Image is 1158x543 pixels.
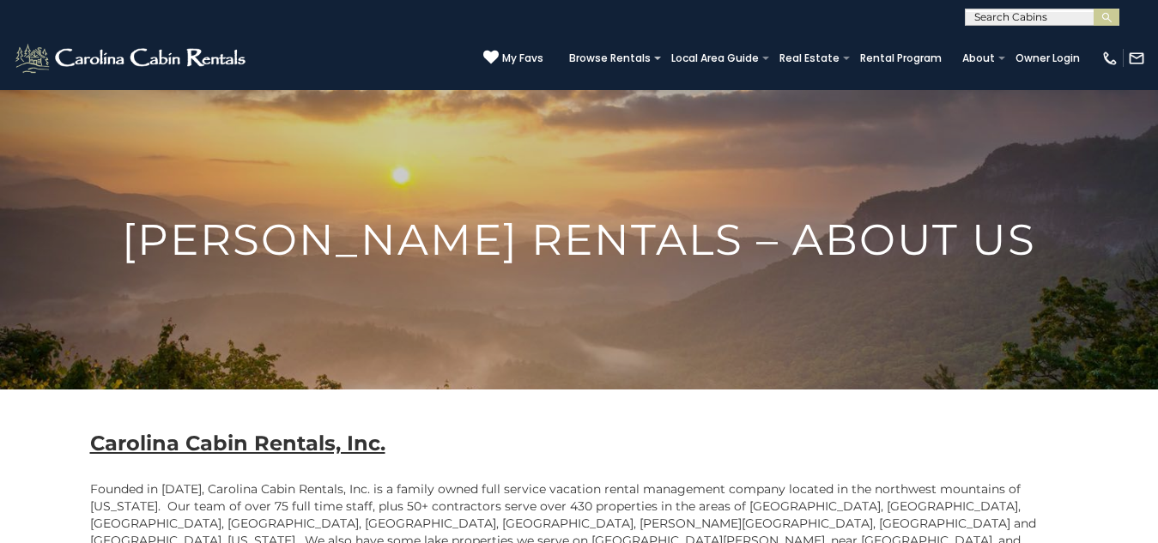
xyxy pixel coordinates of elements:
a: Local Area Guide [663,46,767,70]
a: Owner Login [1007,46,1088,70]
img: White-1-2.png [13,41,251,75]
a: Real Estate [771,46,848,70]
a: Rental Program [852,46,950,70]
img: phone-regular-white.png [1101,50,1119,67]
a: My Favs [483,50,543,67]
a: About [954,46,1003,70]
span: My Favs [502,51,543,66]
img: mail-regular-white.png [1128,50,1145,67]
a: Browse Rentals [561,46,659,70]
b: Carolina Cabin Rentals, Inc. [90,431,385,456]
